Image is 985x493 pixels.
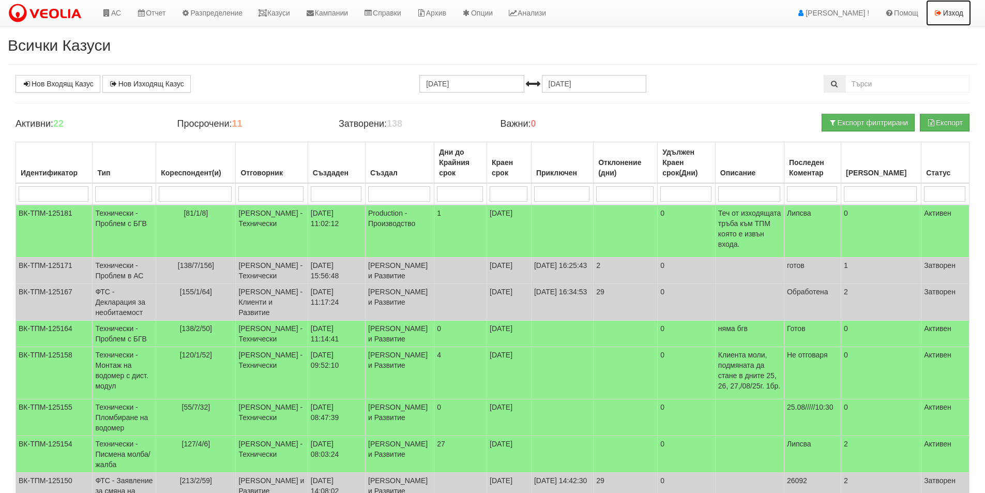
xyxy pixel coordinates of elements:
span: Готов [787,324,806,333]
td: 2 [841,284,921,321]
td: [DATE] 11:14:41 [308,321,365,347]
td: Активен [921,321,969,347]
td: Технически - Писмена молба/жалба [93,436,156,473]
span: [213/2/59] [180,476,212,485]
td: [PERSON_NAME] - Технически [236,258,308,284]
span: Липсва [787,209,811,217]
th: Отклонение (дни): No sort applied, activate to apply an ascending sort [594,142,658,184]
td: [DATE] 16:34:53 [531,284,593,321]
th: Тип: No sort applied, activate to apply an ascending sort [93,142,156,184]
td: ВК-ТПМ-125154 [16,436,93,473]
span: Липсва [787,440,811,448]
th: Последен Коментар: No sort applied, activate to apply an ascending sort [784,142,841,184]
b: 22 [53,118,64,129]
td: [DATE] 11:02:12 [308,205,365,258]
th: Краен срок: No sort applied, activate to apply an ascending sort [487,142,532,184]
td: 2 [594,258,658,284]
div: Дни до Крайния срок [437,145,484,180]
div: Идентификатор [19,166,89,180]
td: [PERSON_NAME] - Технически [236,205,308,258]
td: Технически - Монтаж на водомер с дист. модул [93,347,156,399]
div: Описание [718,166,781,180]
td: 0 [841,347,921,399]
td: 0 [658,347,716,399]
th: Приключен: No sort applied, activate to apply an ascending sort [531,142,593,184]
div: [PERSON_NAME] [844,166,918,180]
img: VeoliaLogo.png [8,3,86,24]
td: ВК-ТПМ-125164 [16,321,93,347]
td: 0 [658,258,716,284]
td: 0 [658,399,716,436]
td: 0 [841,321,921,347]
div: Кореспондент(и) [159,166,233,180]
td: ВК-ТПМ-125171 [16,258,93,284]
b: 11 [232,118,242,129]
td: 0 [841,205,921,258]
h4: Просрочени: [177,119,323,129]
td: [DATE] 16:25:43 [531,258,593,284]
td: [PERSON_NAME] - Технически [236,436,308,473]
span: Обработена [787,288,828,296]
td: [DATE] [487,347,532,399]
span: 25.08/////10:30 [787,403,834,411]
b: 0 [531,118,536,129]
div: Приключен [534,166,590,180]
td: ВК-ТПМ-125181 [16,205,93,258]
b: 138 [387,118,402,129]
p: няма бгв [718,323,781,334]
a: Нов Изходящ Казус [102,75,191,93]
td: [DATE] [487,258,532,284]
td: [PERSON_NAME] - Технически [236,321,308,347]
th: Описание: No sort applied, activate to apply an ascending sort [715,142,784,184]
span: 0 [437,324,441,333]
span: [120/1/52] [180,351,212,359]
div: Отклонение (дни) [596,155,655,180]
td: Активен [921,399,969,436]
td: [PERSON_NAME] и Развитие [366,347,434,399]
td: [DATE] 08:03:24 [308,436,365,473]
td: 0 [658,321,716,347]
p: Теч от изходящата тръба към ТПМ която е извън входа. [718,208,781,249]
td: [DATE] 15:56:48 [308,258,365,284]
span: 27 [437,440,445,448]
span: Не отговаря [787,351,828,359]
td: [PERSON_NAME] и Развитие [366,258,434,284]
th: Дни до Крайния срок: No sort applied, activate to apply an ascending sort [434,142,487,184]
span: [55/7/32] [182,403,210,411]
td: ВК-ТПМ-125158 [16,347,93,399]
td: 0 [841,399,921,436]
td: [DATE] [487,399,532,436]
td: [DATE] 09:52:10 [308,347,365,399]
div: Създал [368,166,431,180]
span: 26092 [787,476,807,485]
td: [DATE] 08:47:39 [308,399,365,436]
h4: Важни: [500,119,646,129]
th: Отговорник: No sort applied, activate to apply an ascending sort [236,142,308,184]
div: Тип [95,166,153,180]
span: [81/1/8] [184,209,208,217]
td: [PERSON_NAME] и Развитие [366,284,434,321]
span: готов [787,261,805,270]
div: Удължен Краен срок(Дни) [660,145,713,180]
th: Идентификатор: No sort applied, activate to apply an ascending sort [16,142,93,184]
td: [PERSON_NAME] и Развитие [366,321,434,347]
td: ВК-ТПМ-125155 [16,399,93,436]
span: [155/1/64] [180,288,212,296]
th: Създал: No sort applied, activate to apply an ascending sort [366,142,434,184]
td: ВК-ТПМ-125167 [16,284,93,321]
td: 2 [841,436,921,473]
td: 0 [658,205,716,258]
input: Търсене по Идентификатор, Бл/Вх/Ап, Тип, Описание, Моб. Номер, Имейл, Файл, Коментар, [845,75,969,93]
th: Кореспондент(и): No sort applied, activate to apply an ascending sort [156,142,236,184]
td: [PERSON_NAME] и Развитие [366,399,434,436]
p: Клиента моли, подмяната да стане в дните 25, 26, 27,/08/25г. 1бр. [718,350,781,391]
td: ФТС - Декларация за необитаемост [93,284,156,321]
td: [PERSON_NAME] - Технически [236,347,308,399]
td: 1 [841,258,921,284]
td: Технически - Проблем с БГВ [93,321,156,347]
td: [PERSON_NAME] - Клиенти и Развитие [236,284,308,321]
td: Технически - Проблем с БГВ [93,205,156,258]
td: Затворен [921,284,969,321]
span: [138/7/156] [178,261,214,270]
th: Брой Файлове: No sort applied, activate to apply an ascending sort [841,142,921,184]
